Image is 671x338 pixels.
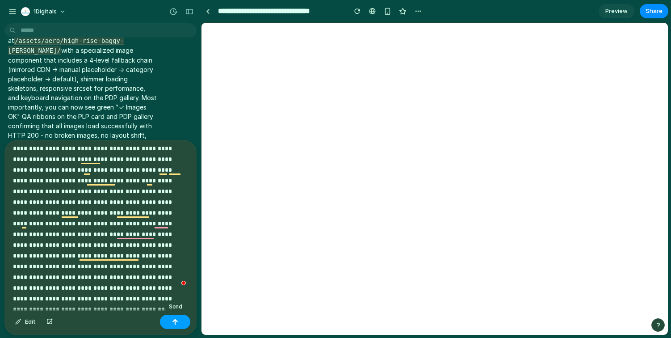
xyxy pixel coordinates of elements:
button: Edit [11,315,40,329]
span: 1Digitals [34,7,57,16]
span: Edit [25,317,36,326]
a: Preview [599,4,634,18]
span: Share [646,7,663,16]
span: Preview [605,7,628,16]
button: Share [640,4,668,18]
button: 1Digitals [17,4,71,19]
div: Send [165,301,186,313]
div: To enrich screen reader interactions, please activate Accessibility in Grammarly extension settings [5,140,196,311]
